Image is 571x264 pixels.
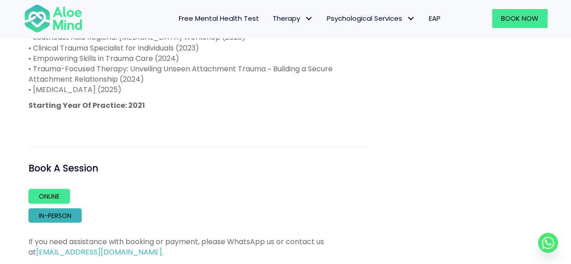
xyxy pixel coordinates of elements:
[36,246,162,257] a: [EMAIL_ADDRESS][DOMAIN_NAME]
[327,14,415,23] span: Psychological Services
[172,9,266,28] a: Free Mental Health Test
[94,9,447,28] nav: Menu
[492,9,548,28] a: Book Now
[28,100,145,110] strong: Starting Year Of Practice: 2021
[28,22,367,95] p: • Southeast Asia Regional [MEDICAL_DATA] Workshop (2023) • Clinical Trauma Specialist for Individ...
[28,208,82,222] a: In-person
[179,14,259,23] span: Free Mental Health Test
[24,4,83,33] img: Aloe mind Logo
[266,9,320,28] a: TherapyTherapy: submenu
[501,14,539,23] span: Book Now
[28,161,98,174] span: Book A Session
[28,236,367,257] p: If you need assistance with booking or payment, please WhatsApp us or contact us at .
[273,14,313,23] span: Therapy
[538,233,558,253] a: Whatsapp
[422,9,447,28] a: EAP
[404,12,418,25] span: Psychological Services: submenu
[320,9,422,28] a: Psychological ServicesPsychological Services: submenu
[302,12,316,25] span: Therapy: submenu
[28,189,70,203] a: Online
[429,14,441,23] span: EAP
